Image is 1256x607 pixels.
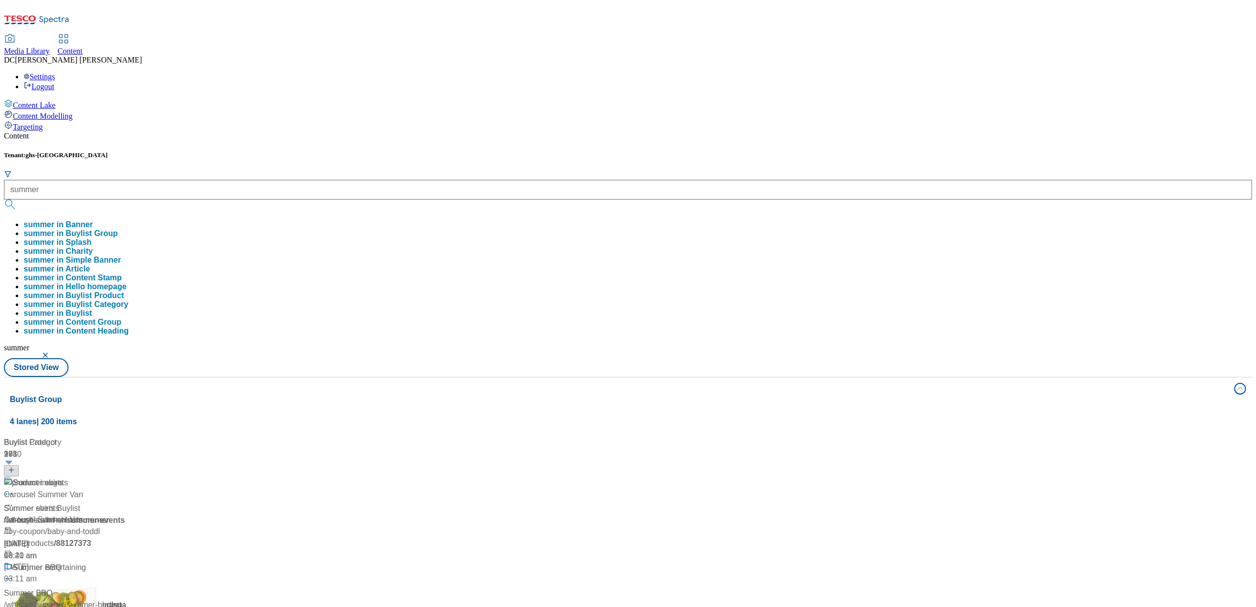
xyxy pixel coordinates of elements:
[66,300,128,308] span: Buylist Category
[66,247,93,255] span: Charity
[4,358,68,377] button: Stored View
[24,291,124,300] div: summer in
[4,170,12,178] svg: Search Filters
[13,477,64,489] div: Summer shirts
[4,180,1252,200] input: Search
[4,47,50,55] span: Media Library
[24,327,129,336] button: summer in Content Heading
[4,35,50,56] a: Media Library
[24,247,93,256] button: summer in Charity
[24,282,127,291] button: summer in Hello homepage
[4,56,15,64] span: DC
[44,516,76,524] span: / fnf-shirts
[4,151,1252,159] h5: Tenant:
[10,417,77,426] span: 4 lanes | 200 items
[4,550,127,562] div: 10:21 am
[4,448,127,460] div: 261
[66,265,90,273] span: Article
[4,343,30,352] span: summer
[4,587,53,599] div: Summer BBQ
[4,538,127,550] div: [DATE]
[4,121,1252,132] a: Targeting
[24,291,124,300] button: summer in Buylist Product
[26,151,108,159] span: ghs-[GEOGRAPHIC_DATA]
[13,112,72,120] span: Content Modelling
[15,56,142,64] span: [PERSON_NAME] [PERSON_NAME]
[24,300,129,309] button: summer in Buylist Category
[58,35,83,56] a: Content
[24,238,92,247] button: summer in Splash
[4,516,44,524] span: / fnf-buylists
[24,318,121,327] button: summer in Content Group
[4,132,1252,140] div: Content
[24,82,54,91] a: Logout
[13,101,56,109] span: Content Lake
[4,437,127,448] div: Buylist Category
[24,265,90,273] button: summer in Article
[4,503,80,514] div: Summer shirts Buylist
[66,291,124,300] span: Buylist Product
[24,265,90,273] div: summer in
[24,300,129,309] div: summer in
[66,309,92,317] span: Buylist
[76,516,109,524] span: / summer
[24,273,122,282] button: summer in Content Stamp
[24,309,92,318] div: summer in
[4,110,1252,121] a: Content Modelling
[13,123,43,131] span: Targeting
[58,47,83,55] span: Content
[13,562,62,573] div: Summer BBQ
[24,282,127,291] div: summer in
[24,309,92,318] button: summer in Buylist
[4,99,1252,110] a: Content Lake
[24,72,55,81] a: Settings
[24,247,93,256] div: summer in
[24,220,93,229] button: summer in Banner
[66,282,127,291] span: Hello homepage
[10,394,1228,405] h4: Buylist Group
[24,229,118,238] button: summer in Buylist Group
[24,256,121,265] button: summer in Simple Banner
[4,377,1252,433] button: Buylist Group4 lanes| 200 items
